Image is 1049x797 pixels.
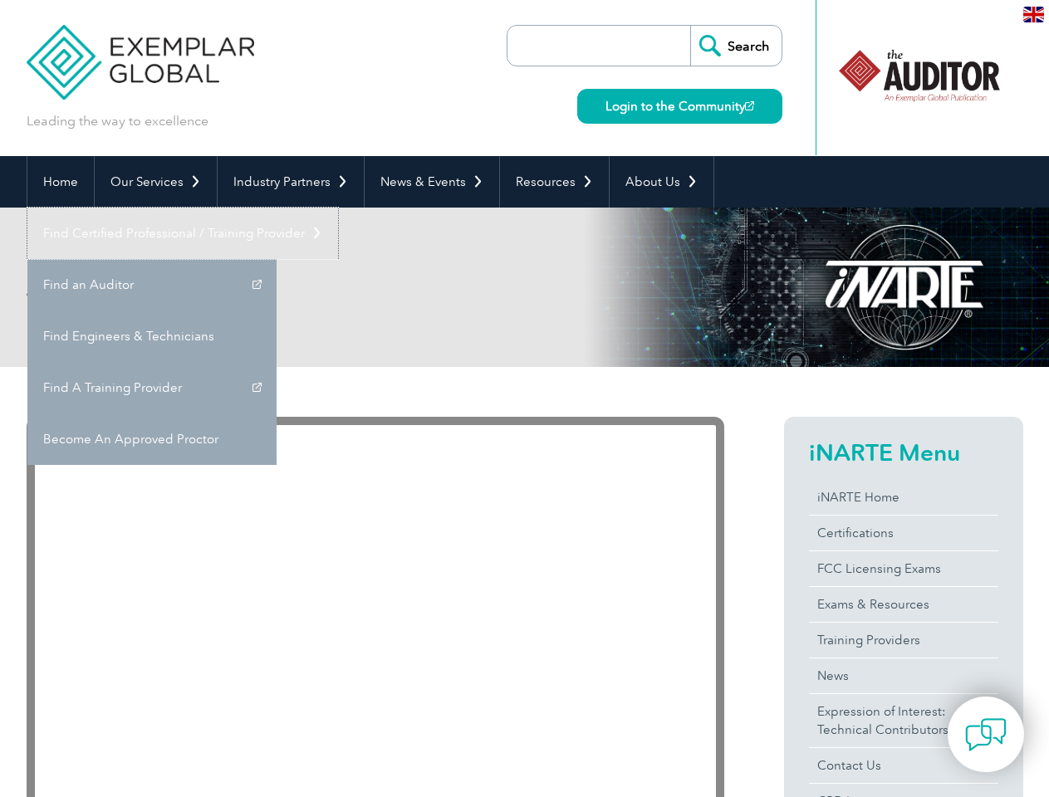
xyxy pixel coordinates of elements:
img: open_square.png [745,101,754,110]
a: Our Services [95,156,217,208]
img: en [1023,7,1044,22]
a: News [809,658,998,693]
a: News & Events [365,156,499,208]
a: Certifications [809,516,998,550]
a: About Us [610,156,713,208]
a: Find Engineers & Technicians [27,310,277,362]
a: Training Providers [809,623,998,658]
a: Become An Approved Proctor [27,413,277,465]
a: Find an Auditor [27,259,277,310]
a: Find A Training Provider [27,362,277,413]
a: Industry Partners [218,156,364,208]
h2: iNARTE Menu [809,439,998,466]
a: Resources [500,156,609,208]
a: Find Certified Professional / Training Provider [27,208,338,259]
p: Leading the way to excellence [27,112,208,130]
input: Search [690,26,782,66]
h2: About iNARTE [27,274,724,301]
a: Home [27,156,94,208]
a: iNARTE Home [809,480,998,515]
a: FCC Licensing Exams [809,551,998,586]
a: Expression of Interest:Technical Contributors [809,694,998,747]
a: Contact Us [809,748,998,783]
a: Exams & Resources [809,587,998,622]
img: contact-chat.png [965,714,1007,755]
a: Login to the Community [577,89,782,124]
